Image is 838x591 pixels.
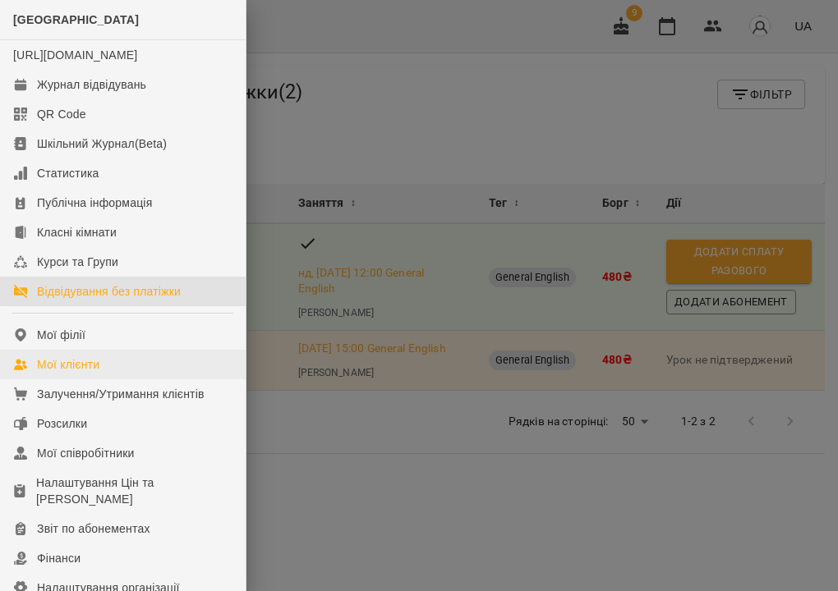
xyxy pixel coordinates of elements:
div: Звіт по абонементах [37,520,150,537]
div: Класні кімнати [37,224,117,241]
div: Відвідування без платіжки [37,283,181,300]
span: [GEOGRAPHIC_DATA] [13,13,139,26]
div: Мої клієнти [37,356,99,373]
div: Мої філії [37,327,85,343]
div: Фінанси [37,550,81,566]
div: Статистика [37,165,99,181]
div: Шкільний Журнал(Beta) [37,135,167,152]
div: Журнал відвідувань [37,76,146,93]
div: QR Code [37,106,86,122]
div: Залучення/Утримання клієнтів [37,386,205,402]
div: Публічна інформація [37,195,152,211]
div: Мої співробітники [37,445,135,461]
a: [URL][DOMAIN_NAME] [13,48,137,62]
div: Розсилки [37,415,87,432]
div: Налаштування Цін та [PERSON_NAME] [36,474,233,507]
div: Курси та Групи [37,254,118,270]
